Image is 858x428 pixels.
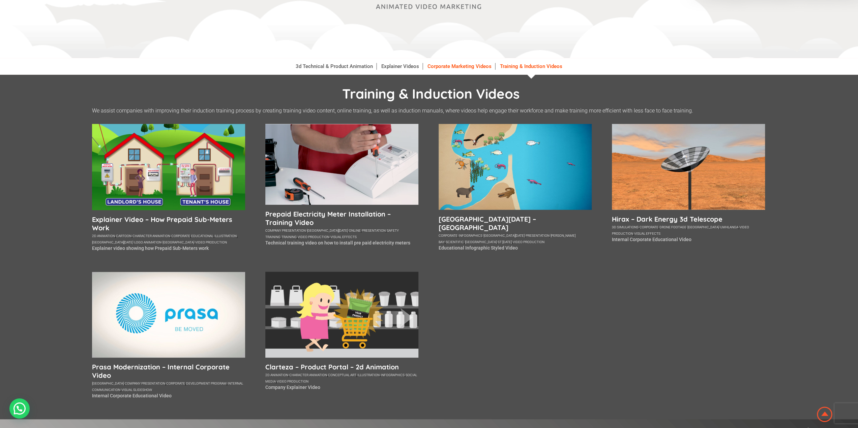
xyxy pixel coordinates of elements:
a: cartoon [116,234,131,238]
a: Explainer Videos [378,63,423,70]
a: online [349,229,361,232]
div: , , , , , , , , , [92,232,245,245]
a: visual effects [634,232,660,235]
a: st [DATE] [498,240,512,244]
a: video production [612,225,749,235]
a: conceptual art [328,373,356,377]
a: video production [277,380,308,383]
a: character animation [289,373,327,377]
div: , , , , , , , [265,227,418,239]
a: [GEOGRAPHIC_DATA] [92,382,124,385]
a: drone footage [659,225,686,229]
a: Prasa Modernization – Internal Corporate Video [92,363,245,380]
a: educational [191,234,213,238]
a: internal communication [92,382,243,392]
a: [GEOGRAPHIC_DATA][DATE] [483,234,525,237]
a: corporate [640,225,658,229]
a: infographics [381,373,405,377]
a: corporate [166,382,185,385]
a: corporate [439,234,457,237]
a: Explainer Video – How Prepaid Sub-Meters Work [92,215,245,232]
a: Corporate Marketing Videos [424,63,495,70]
a: [PERSON_NAME] bay [439,234,575,244]
a: Training & Induction Videos [497,63,566,70]
p: Internal Corporate Educational Video [92,393,245,398]
a: [GEOGRAPHIC_DATA] [687,225,719,229]
a: Prepaid Electricity Meter Installation – Training Video [265,210,418,227]
a: 3d simulations [612,225,639,229]
a: development program [186,382,227,385]
p: We assist companies with improving their induction training process by creating training video co... [92,107,766,114]
div: , , , , , , [265,371,418,384]
p: Company Explainer Video [265,385,418,390]
a: [GEOGRAPHIC_DATA][DATE] – [GEOGRAPHIC_DATA] [439,215,592,232]
a: video production [298,235,329,239]
a: company presentation [125,382,165,385]
div: , , , , , , [612,223,765,236]
a: Clarteza – Product Portal – 2d Animation [265,363,418,371]
a: [GEOGRAPHIC_DATA][DATE] [92,240,133,244]
p: Educational Infographic Styled Video [439,245,592,251]
a: presentation [526,234,550,237]
a: visual slideshow [121,388,152,392]
h1: Training & Induction Videos [95,85,766,102]
a: social media [265,373,417,383]
a: video production [513,240,544,244]
a: training [282,235,297,239]
a: character animation [132,234,170,238]
a: illustration [214,234,237,238]
a: visual effects [330,235,357,239]
img: Animation Studio South Africa [816,405,834,423]
a: 2d animation [265,373,288,377]
p: Internal Corporate Educational Video [612,237,765,242]
p: Technical training video on how to install pre paid electricity meters [265,240,418,245]
a: 2d animation [92,234,115,238]
a: infographics [458,234,482,237]
div: , , , , , , , , [439,232,592,244]
a: logo animation [134,240,161,244]
a: umhlanga [720,225,738,229]
a: company presentation [265,229,306,232]
div: , , , , , [92,380,245,392]
a: [GEOGRAPHIC_DATA][DATE] [307,229,348,232]
a: video production [195,240,227,244]
a: illustration [357,373,380,377]
a: [GEOGRAPHIC_DATA] [465,240,497,244]
a: Hirax – Dark Energy 3d Telescope [612,215,765,223]
p: Explainer video showing how Prepaid Sub-Meters work [92,245,245,251]
a: 3d Technical & Product Animation [292,63,377,70]
a: corporate [171,234,190,238]
a: scientific [446,240,464,244]
a: [GEOGRAPHIC_DATA] [162,240,194,244]
a: presentation [362,229,386,232]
